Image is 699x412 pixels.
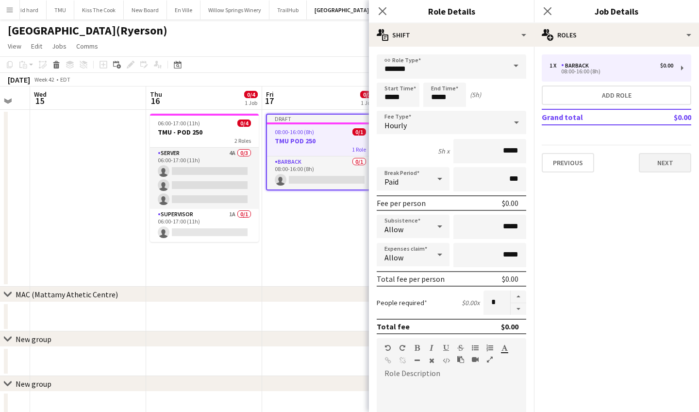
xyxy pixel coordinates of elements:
label: People required [377,298,427,307]
app-card-role: SERVER4A0/306:00-17:00 (11h) [150,148,259,209]
h3: TMU - POD 250 [150,128,259,137]
button: Text Color [501,344,508,352]
div: $0.00 [660,62,673,69]
div: 08:00-16:00 (8h) [549,69,673,74]
span: 17 [265,95,274,106]
span: Thu [150,90,162,99]
div: 1 Job [361,99,373,106]
span: 0/1 [352,128,366,136]
td: Grand total [542,109,646,125]
h1: [GEOGRAPHIC_DATA](Ryerson) [8,23,167,38]
div: Roles [534,23,699,47]
span: 0/1 [360,91,374,98]
td: $0.00 [646,109,691,125]
span: 08:00-16:00 (8h) [275,128,314,136]
span: 16 [149,95,162,106]
a: Edit [27,40,46,52]
button: Unordered List [472,344,479,352]
button: Underline [443,344,449,352]
button: Redo [399,344,406,352]
span: 0/4 [237,120,251,127]
button: Strikethrough [457,344,464,352]
button: Increase [511,291,526,303]
h3: Role Details [369,5,534,17]
div: 5h x [438,147,449,155]
div: $0.00 [502,274,518,284]
span: 2 Roles [234,137,251,144]
div: MAC (Mattamy Athetic Centre) [16,290,118,299]
div: (5h) [470,90,481,99]
app-job-card: Draft08:00-16:00 (8h)0/1TMU POD 2501 RoleBARBACK0/108:00-16:00 (8h) [266,114,375,190]
button: Next [639,153,691,172]
h3: TMU POD 250 [267,137,374,145]
button: Add role [542,86,691,105]
span: Allow [384,224,403,234]
span: Fri [266,90,274,99]
button: Bold [414,344,420,352]
span: View [8,42,21,51]
button: HTML Code [443,357,449,364]
div: 1 Job [245,99,257,106]
button: Dvid hard [6,0,47,19]
span: Hourly [384,120,407,130]
button: Paste as plain text [457,356,464,363]
button: Decrease [511,303,526,315]
span: Week 42 [32,76,56,83]
app-card-role: BARBACK0/108:00-16:00 (8h) [267,156,374,189]
button: Undo [384,344,391,352]
div: EDT [60,76,70,83]
button: En Ville [167,0,200,19]
button: Ordered List [486,344,493,352]
a: View [4,40,25,52]
button: TrailHub [269,0,307,19]
button: Insert video [472,356,479,363]
button: TMU [47,0,74,19]
div: Fee per person [377,198,426,208]
button: Horizontal Line [414,357,420,364]
div: Draft [267,115,374,122]
span: 06:00-17:00 (11h) [158,120,200,127]
span: Wed [34,90,47,99]
a: Comms [72,40,102,52]
div: $0.00 [501,322,518,331]
div: [DATE] [8,75,30,85]
button: Willow Springs Winery [200,0,269,19]
span: Comms [76,42,98,51]
div: $0.00 [502,198,518,208]
h3: Job Details [534,5,699,17]
div: 1 x [549,62,561,69]
div: $0.00 x [462,298,480,307]
button: Previous [542,153,594,172]
div: New group [16,379,51,389]
div: Shift [369,23,534,47]
button: [GEOGRAPHIC_DATA](Ryerson) [307,0,402,19]
app-job-card: 06:00-17:00 (11h)0/4TMU - POD 2502 RolesSERVER4A0/306:00-17:00 (11h) SUPERVISOR1A0/106:00-17:00 (... [150,114,259,242]
button: Kiss The Cook [74,0,124,19]
div: New group [16,334,51,344]
div: Total fee [377,322,410,331]
span: Jobs [52,42,67,51]
span: 0/4 [244,91,258,98]
div: Total fee per person [377,274,445,284]
span: Edit [31,42,42,51]
span: 15 [33,95,47,106]
app-card-role: SUPERVISOR1A0/106:00-17:00 (11h) [150,209,259,242]
button: Clear Formatting [428,357,435,364]
div: BARBACK [561,62,593,69]
button: Italic [428,344,435,352]
a: Jobs [48,40,70,52]
span: 1 Role [352,146,366,153]
span: Paid [384,177,399,187]
button: Fullscreen [486,356,493,363]
span: Allow [384,253,403,262]
button: New Board [124,0,167,19]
